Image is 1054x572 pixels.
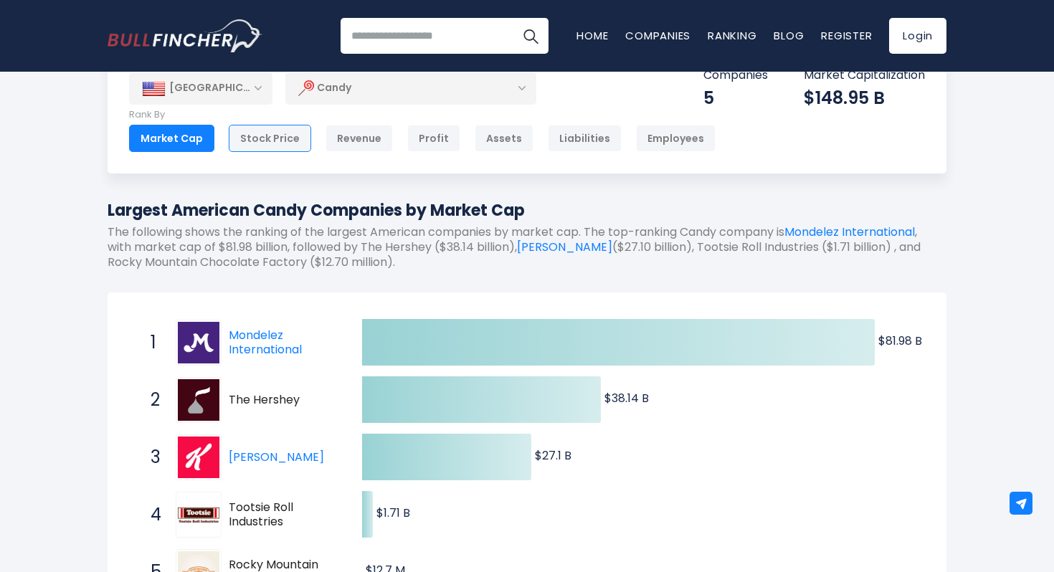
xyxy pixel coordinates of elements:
[376,505,410,521] text: $1.71 B
[784,224,915,240] a: Mondelez International
[108,19,262,52] a: Go to homepage
[143,330,158,355] span: 1
[178,437,219,478] img: Kellogg
[703,87,768,109] div: 5
[804,87,925,109] div: $148.95 B
[178,379,219,421] img: The Hershey
[407,125,460,152] div: Profit
[129,109,716,121] p: Rank By
[108,19,262,52] img: Bullfincher logo
[178,322,219,363] img: Mondelez International
[576,28,608,43] a: Home
[548,125,622,152] div: Liabilities
[517,239,612,255] a: [PERSON_NAME]
[143,445,158,469] span: 3
[143,388,158,412] span: 2
[229,500,337,530] span: Tootsie Roll Industries
[708,28,756,43] a: Ranking
[229,125,311,152] div: Stock Price
[178,507,219,523] img: Tootsie Roll Industries
[535,447,571,464] text: $27.1 B
[108,225,946,270] p: The following shows the ranking of the largest American companies by market cap. The top-ranking ...
[774,28,804,43] a: Blog
[176,320,229,366] a: Mondelez International
[703,68,768,83] p: Companies
[878,333,922,349] text: $81.98 B
[285,72,536,105] div: Candy
[229,327,302,358] a: Mondelez International
[229,393,337,408] span: The Hershey
[129,125,214,152] div: Market Cap
[129,72,272,104] div: [GEOGRAPHIC_DATA]
[804,68,925,83] p: Market Capitalization
[143,502,158,527] span: 4
[176,434,229,480] a: Kellogg
[229,449,324,465] a: [PERSON_NAME]
[475,125,533,152] div: Assets
[625,28,690,43] a: Companies
[513,18,549,54] button: Search
[889,18,946,54] a: Login
[326,125,393,152] div: Revenue
[821,28,872,43] a: Register
[604,390,649,406] text: $38.14 B
[636,125,716,152] div: Employees
[108,199,946,222] h1: Largest American Candy Companies by Market Cap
